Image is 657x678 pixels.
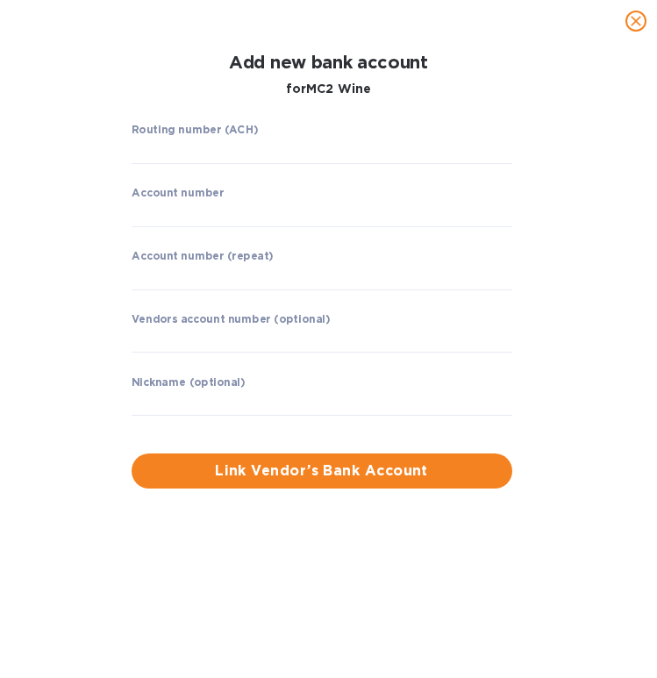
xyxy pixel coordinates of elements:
b: for MC2 Wine [286,82,371,96]
label: Routing number (ACH) [132,125,258,136]
h1: Add new bank account [229,53,428,73]
label: Vendors account number (optional) [132,314,330,325]
span: Link Vendor’s Bank Account [146,460,498,482]
label: Account number (repeat) [132,251,274,261]
label: Account number [132,189,224,199]
label: Nickname (optional) [132,377,246,388]
button: Link Vendor’s Bank Account [132,453,512,489]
